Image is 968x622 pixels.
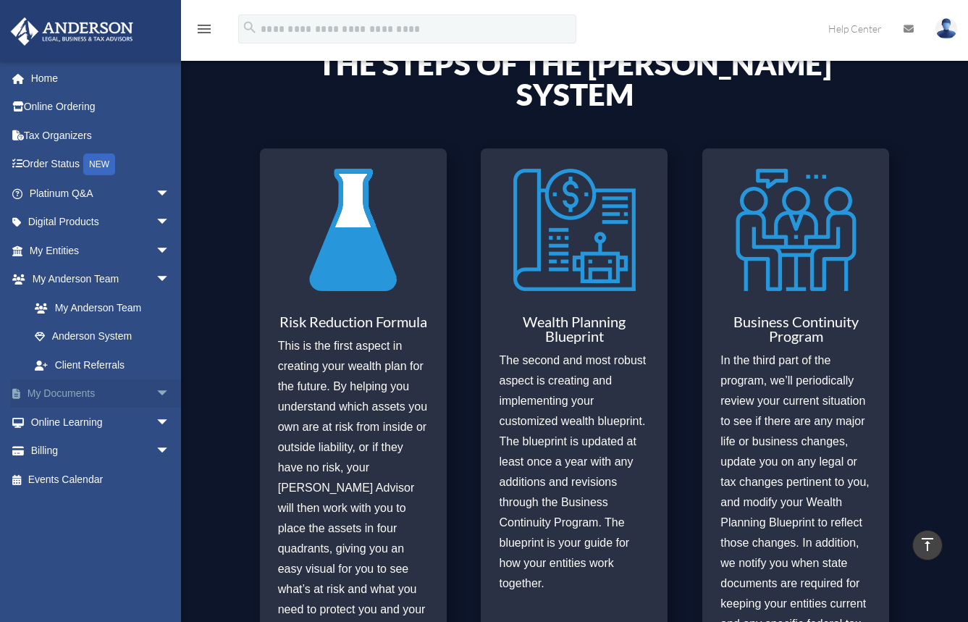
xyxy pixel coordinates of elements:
[156,437,185,466] span: arrow_drop_down
[10,465,192,494] a: Events Calendar
[10,64,192,93] a: Home
[10,208,192,237] a: Digital Productsarrow_drop_down
[20,322,185,351] a: Anderson System
[10,408,192,437] a: Online Learningarrow_drop_down
[292,159,414,301] img: Risk Reduction Formula
[10,121,192,150] a: Tax Organizers
[499,350,649,594] p: The second and most robust aspect is creating and implementing your customized wealth blueprint. ...
[10,236,192,265] a: My Entitiesarrow_drop_down
[156,408,185,437] span: arrow_drop_down
[10,437,192,466] a: Billingarrow_drop_down
[919,536,936,553] i: vertical_align_top
[7,17,138,46] img: Anderson Advisors Platinum Portal
[20,350,192,379] a: Client Referrals
[513,159,636,301] img: Wealth Planning Blueprint
[499,314,649,350] h3: Wealth Planning Blueprint
[720,314,871,350] h3: Business Continuity Program
[935,18,957,39] img: User Pic
[83,154,115,175] div: NEW
[195,20,213,38] i: menu
[10,150,192,180] a: Order StatusNEW
[735,159,857,301] img: Business Continuity Program
[156,208,185,238] span: arrow_drop_down
[242,20,258,35] i: search
[156,379,185,409] span: arrow_drop_down
[912,530,943,560] a: vertical_align_top
[20,293,192,322] a: My Anderson Team
[156,179,185,209] span: arrow_drop_down
[10,379,192,408] a: My Documentsarrow_drop_down
[10,265,192,294] a: My Anderson Teamarrow_drop_down
[260,49,890,117] h4: The Steps of the [PERSON_NAME] System
[156,265,185,295] span: arrow_drop_down
[278,314,429,336] h3: Risk Reduction Formula
[156,236,185,266] span: arrow_drop_down
[10,93,192,122] a: Online Ordering
[10,179,192,208] a: Platinum Q&Aarrow_drop_down
[195,25,213,38] a: menu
